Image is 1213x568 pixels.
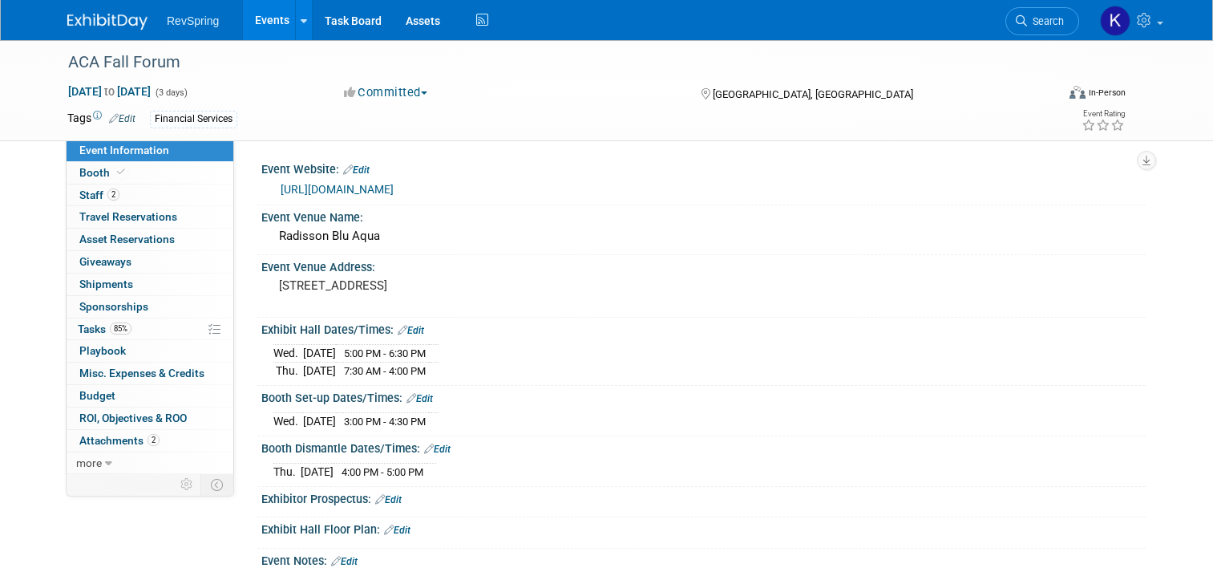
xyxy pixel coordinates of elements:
[424,444,451,455] a: Edit
[102,85,117,98] span: to
[63,48,1036,77] div: ACA Fall Forum
[117,168,125,176] i: Booth reservation complete
[1088,87,1126,99] div: In-Person
[67,318,233,340] a: Tasks85%
[78,323,131,335] span: Tasks
[154,87,188,98] span: (3 days)
[79,166,128,179] span: Booth
[167,14,219,27] span: RevSpring
[261,205,1146,225] div: Event Venue Name:
[342,466,423,478] span: 4:00 PM - 5:00 PM
[273,464,301,481] td: Thu.
[1100,6,1130,36] img: Kelsey Culver
[303,345,336,363] td: [DATE]
[344,347,426,359] span: 5:00 PM - 6:30 PM
[79,144,169,156] span: Event Information
[67,385,233,407] a: Budget
[67,84,152,99] span: [DATE] [DATE]
[1082,110,1125,118] div: Event Rating
[79,210,177,223] span: Travel Reservations
[303,363,336,379] td: [DATE]
[303,413,336,430] td: [DATE]
[1069,86,1086,99] img: Format-Inperson.png
[344,365,426,377] span: 7:30 AM - 4:00 PM
[273,224,1134,249] div: Radisson Blu Aqua
[301,464,334,481] td: [DATE]
[67,340,233,362] a: Playbook
[261,318,1146,339] div: Exhibit Hall Dates/Times:
[67,162,233,184] a: Booth
[273,363,303,379] td: Thu.
[67,185,233,206] a: Staff2
[79,412,187,424] span: ROI, Objectives & ROO
[261,487,1146,508] div: Exhibitor Prospectus:
[201,474,234,495] td: Toggle Event Tabs
[67,140,233,161] a: Event Information
[343,164,370,176] a: Edit
[67,229,233,250] a: Asset Reservations
[79,233,175,245] span: Asset Reservations
[67,452,233,474] a: more
[261,255,1146,275] div: Event Venue Address:
[67,430,233,452] a: Attachments2
[110,323,131,335] span: 85%
[67,251,233,273] a: Giveaways
[273,413,303,430] td: Wed.
[79,344,126,357] span: Playbook
[109,113,135,124] a: Edit
[148,434,160,446] span: 2
[331,556,358,567] a: Edit
[67,14,148,30] img: ExhibitDay
[261,386,1146,407] div: Booth Set-up Dates/Times:
[261,157,1146,178] div: Event Website:
[273,345,303,363] td: Wed.
[338,84,434,101] button: Committed
[76,456,102,469] span: more
[79,434,160,447] span: Attachments
[79,278,133,290] span: Shipments
[67,274,233,295] a: Shipments
[281,183,394,196] a: [URL][DOMAIN_NAME]
[713,88,913,100] span: [GEOGRAPHIC_DATA], [GEOGRAPHIC_DATA]
[406,393,433,404] a: Edit
[67,408,233,429] a: ROI, Objectives & ROO
[67,206,233,228] a: Travel Reservations
[344,416,426,428] span: 3:00 PM - 4:30 PM
[173,474,201,495] td: Personalize Event Tab Strip
[375,494,402,505] a: Edit
[384,525,410,536] a: Edit
[1005,7,1079,35] a: Search
[79,255,131,268] span: Giveaways
[969,83,1126,108] div: Event Format
[150,111,237,128] div: Financial Services
[67,363,233,384] a: Misc. Expenses & Credits
[398,325,424,336] a: Edit
[79,300,148,313] span: Sponsorships
[79,367,204,379] span: Misc. Expenses & Credits
[261,517,1146,538] div: Exhibit Hall Floor Plan:
[67,296,233,318] a: Sponsorships
[1027,15,1064,27] span: Search
[67,110,135,128] td: Tags
[79,189,119,201] span: Staff
[261,436,1146,457] div: Booth Dismantle Dates/Times:
[107,189,119,201] span: 2
[279,278,613,293] pre: [STREET_ADDRESS]
[79,389,115,402] span: Budget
